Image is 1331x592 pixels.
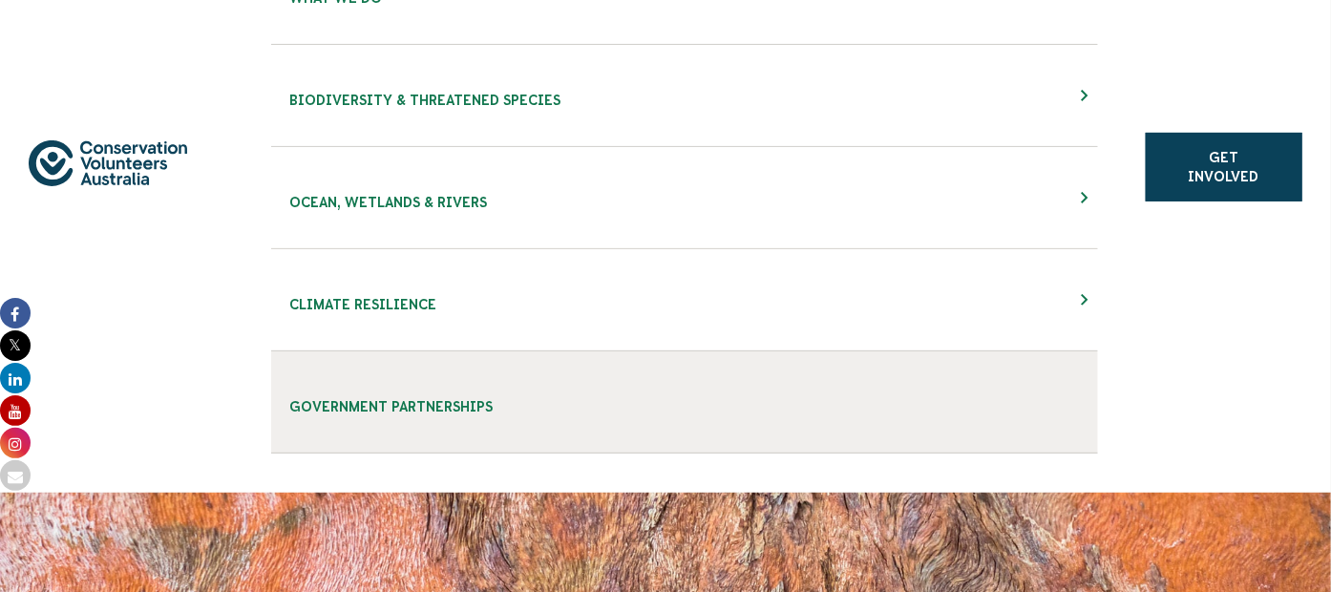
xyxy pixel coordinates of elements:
[271,249,1098,351] a: Climate Resilience
[29,140,187,186] img: logo.svg
[271,351,1098,454] a: Government Partnerships
[1146,133,1303,201] a: Get Involved
[271,147,1098,249] a: Ocean, Wetlands & Rivers
[271,45,1098,147] a: Biodiversity & Threatened Species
